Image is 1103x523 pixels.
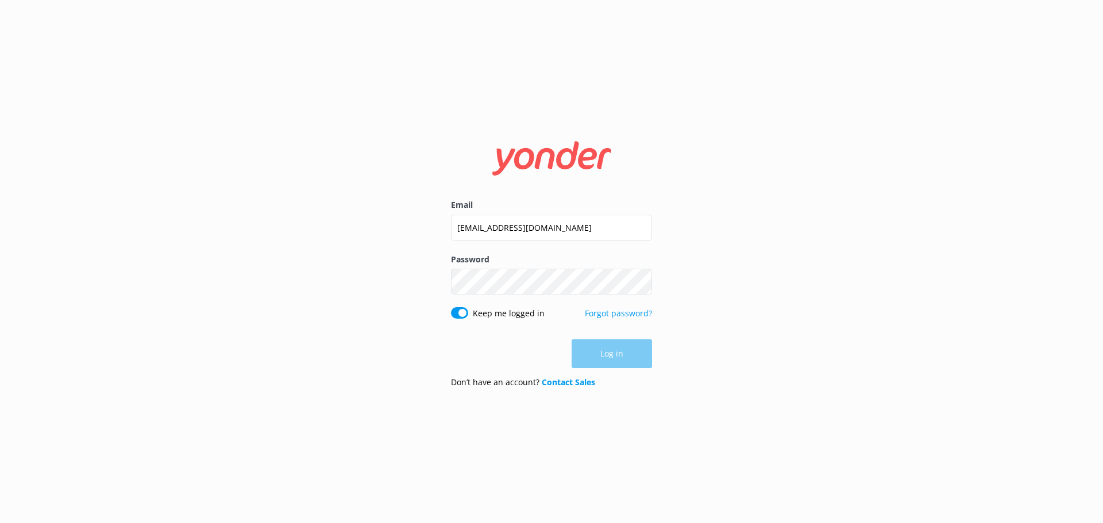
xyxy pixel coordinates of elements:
[451,253,652,266] label: Password
[585,308,652,319] a: Forgot password?
[451,215,652,241] input: user@emailaddress.com
[451,376,595,389] p: Don’t have an account?
[629,270,652,293] button: Show password
[473,307,545,320] label: Keep me logged in
[542,377,595,388] a: Contact Sales
[451,199,652,211] label: Email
